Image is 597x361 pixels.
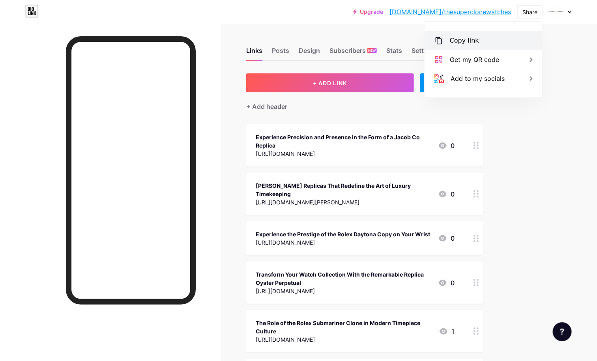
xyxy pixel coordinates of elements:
[299,46,320,60] div: Design
[246,102,287,111] div: + Add header
[256,335,432,344] div: [URL][DOMAIN_NAME]
[246,46,262,60] div: Links
[256,150,432,158] div: [URL][DOMAIN_NAME]
[438,234,455,243] div: 0
[256,181,432,198] div: [PERSON_NAME] Replicas That Redefine the Art of Luxury Timekeeping
[451,74,505,83] div: Add to my socials
[272,46,289,60] div: Posts
[450,55,499,64] div: Get my QR code
[256,133,432,150] div: Experience Precision and Presence in the Form of a Jacob Co Replica
[256,319,432,335] div: The Role of the Rolex Submariner Clone in Modern Timepiece Culture
[246,73,414,92] button: + ADD LINK
[438,189,455,199] div: 0
[450,36,479,45] div: Copy link
[389,7,511,17] a: [DOMAIN_NAME]/thesuperclonewatches
[256,198,432,206] div: [URL][DOMAIN_NAME][PERSON_NAME]
[313,80,347,86] span: + ADD LINK
[438,141,455,150] div: 0
[439,327,455,336] div: 1
[386,46,402,60] div: Stats
[412,46,437,60] div: Settings
[420,73,483,92] div: + ADD EMBED
[329,46,377,60] div: Subscribers
[522,8,537,16] div: Share
[256,287,432,295] div: [URL][DOMAIN_NAME]
[256,270,432,287] div: Transform Your Watch Collection With the Remarkable Replica Oyster Perpetual
[256,238,430,247] div: [URL][DOMAIN_NAME]
[548,4,563,19] img: thesuperclonewatches
[256,230,430,238] div: Experience the Prestige of the Rolex Daytona Copy on Your Wrist
[438,278,455,288] div: 0
[353,9,383,15] a: Upgrade
[369,48,376,53] span: NEW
